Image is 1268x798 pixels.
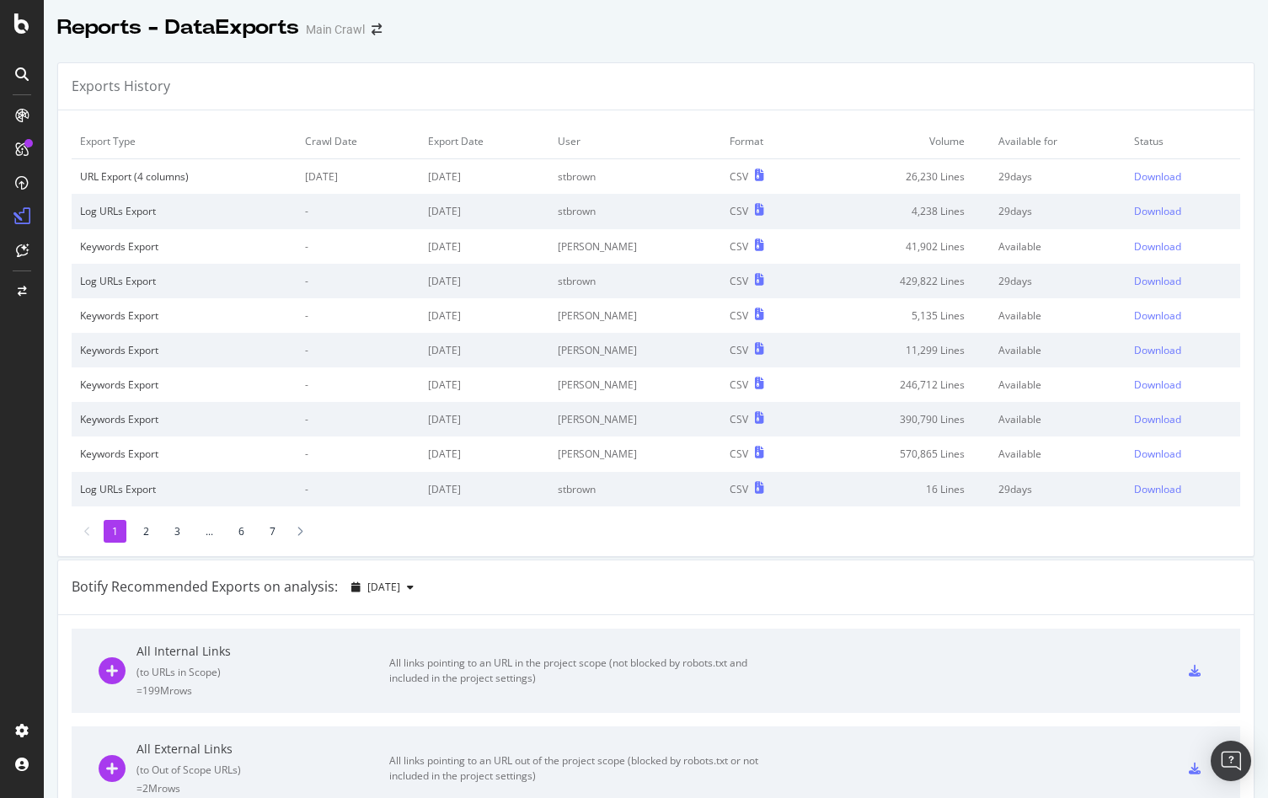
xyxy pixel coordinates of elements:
[136,683,389,698] div: = 199M rows
[345,574,420,601] button: [DATE]
[197,520,222,543] li: ...
[136,741,389,758] div: All External Links
[1134,274,1232,288] a: Download
[1134,482,1232,496] a: Download
[80,482,288,496] div: Log URLs Export
[1126,124,1240,159] td: Status
[136,643,389,660] div: All Internal Links
[549,159,721,195] td: stbrown
[1134,343,1232,357] a: Download
[813,436,989,471] td: 570,865 Lines
[549,264,721,298] td: stbrown
[549,472,721,506] td: stbrown
[813,124,989,159] td: Volume
[549,124,721,159] td: User
[990,159,1126,195] td: 29 days
[549,194,721,228] td: stbrown
[136,763,389,777] div: ( to Out of Scope URLs )
[1134,343,1181,357] div: Download
[730,274,748,288] div: CSV
[998,378,1117,392] div: Available
[1134,412,1232,426] a: Download
[1134,169,1232,184] a: Download
[998,308,1117,323] div: Available
[420,194,549,228] td: [DATE]
[990,124,1126,159] td: Available for
[72,77,170,96] div: Exports History
[549,436,721,471] td: [PERSON_NAME]
[730,343,748,357] div: CSV
[80,378,288,392] div: Keywords Export
[998,412,1117,426] div: Available
[813,472,989,506] td: 16 Lines
[80,239,288,254] div: Keywords Export
[420,333,549,367] td: [DATE]
[57,13,299,42] div: Reports - DataExports
[813,194,989,228] td: 4,238 Lines
[730,378,748,392] div: CSV
[549,402,721,436] td: [PERSON_NAME]
[730,204,748,218] div: CSV
[1134,308,1181,323] div: Download
[372,24,382,35] div: arrow-right-arrow-left
[730,482,748,496] div: CSV
[297,367,420,402] td: -
[549,367,721,402] td: [PERSON_NAME]
[297,264,420,298] td: -
[297,333,420,367] td: -
[1211,741,1251,781] div: Open Intercom Messenger
[1134,274,1181,288] div: Download
[1189,665,1201,677] div: csv-export
[80,274,288,288] div: Log URLs Export
[297,298,420,333] td: -
[80,447,288,461] div: Keywords Export
[813,264,989,298] td: 429,822 Lines
[230,520,253,543] li: 6
[420,367,549,402] td: [DATE]
[420,402,549,436] td: [DATE]
[420,264,549,298] td: [DATE]
[166,520,189,543] li: 3
[990,472,1126,506] td: 29 days
[549,298,721,333] td: [PERSON_NAME]
[135,520,158,543] li: 2
[990,194,1126,228] td: 29 days
[1134,204,1232,218] a: Download
[306,21,365,38] div: Main Crawl
[389,656,768,686] div: All links pointing to an URL in the project scope (not blocked by robots.txt and included in the ...
[420,159,549,195] td: [DATE]
[813,298,989,333] td: 5,135 Lines
[1134,412,1181,426] div: Download
[1189,763,1201,774] div: csv-export
[730,447,748,461] div: CSV
[549,229,721,264] td: [PERSON_NAME]
[297,229,420,264] td: -
[1134,308,1232,323] a: Download
[730,308,748,323] div: CSV
[1134,482,1181,496] div: Download
[420,436,549,471] td: [DATE]
[813,333,989,367] td: 11,299 Lines
[420,298,549,333] td: [DATE]
[998,343,1117,357] div: Available
[136,781,389,795] div: = 2M rows
[297,436,420,471] td: -
[297,402,420,436] td: -
[420,124,549,159] td: Export Date
[730,239,748,254] div: CSV
[990,264,1126,298] td: 29 days
[297,124,420,159] td: Crawl Date
[367,580,400,594] span: 2025 Aug. 14th
[1134,378,1232,392] a: Download
[389,753,768,784] div: All links pointing to an URL out of the project scope (blocked by robots.txt or not included in t...
[813,402,989,436] td: 390,790 Lines
[721,124,813,159] td: Format
[1134,447,1181,461] div: Download
[1134,239,1181,254] div: Download
[72,577,338,597] div: Botify Recommended Exports on analysis:
[297,159,420,195] td: [DATE]
[813,229,989,264] td: 41,902 Lines
[998,239,1117,254] div: Available
[136,665,389,679] div: ( to URLs in Scope )
[1134,169,1181,184] div: Download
